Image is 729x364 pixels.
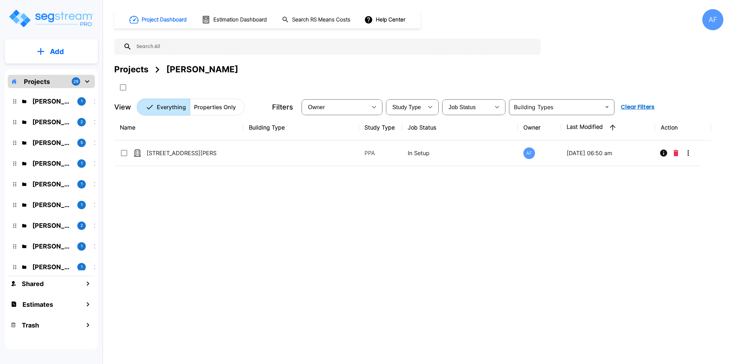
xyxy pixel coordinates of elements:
p: Filters [272,102,293,112]
button: SelectAll [116,80,130,94]
input: Search All [132,39,537,55]
div: Select [303,97,367,117]
p: [DATE] 06:50 am [567,149,650,157]
span: Study Type [392,104,421,110]
h1: Project Dashboard [142,16,187,24]
p: 1 [81,98,83,104]
p: 1 [81,243,83,249]
p: Shea Reinhold [32,221,72,230]
span: Owner [308,104,325,110]
button: Properties Only [190,99,245,115]
p: Kevin Van Beek [32,117,72,127]
h1: Estimation Dashboard [213,16,267,24]
p: 5 [80,140,83,146]
th: Study Type [359,115,402,140]
p: 2 [80,119,83,125]
p: Everything [157,103,186,111]
p: 1 [81,181,83,187]
button: Estimation Dashboard [199,12,271,27]
div: [PERSON_NAME] [166,63,238,76]
th: Building Type [243,115,359,140]
button: Clear Filters [618,100,657,114]
input: Building Types [511,102,601,112]
p: View [114,102,131,112]
p: Moshe Toiv [32,138,72,147]
h1: Search RS Means Costs [292,16,350,24]
div: AF [523,147,535,159]
th: Action [655,115,711,140]
p: [STREET_ADDRESS][PERSON_NAME] [147,149,217,157]
p: Abba Stein [32,159,72,168]
p: Joseph Yaakovzadeh [32,179,72,189]
img: Logo [8,8,94,28]
p: 1 [81,202,83,208]
button: Help Center [363,13,408,26]
button: Project Dashboard [127,12,191,27]
h1: Estimates [22,300,53,309]
button: Delete [671,146,681,160]
button: More-Options [681,146,695,160]
p: Molly Bloch [32,97,72,106]
p: PPA [364,149,396,157]
p: 2 [80,223,83,229]
th: Job Status [402,115,518,140]
div: Select [444,97,490,117]
span: Job Status [449,104,476,110]
h1: Trash [22,320,39,330]
p: Properties Only [194,103,236,111]
p: 29 [73,79,78,85]
button: Everything [137,99,190,115]
button: Info [657,146,671,160]
div: Select [387,97,423,117]
th: Last Modified [561,115,656,140]
p: Yiddy Tyrnauer [32,241,72,251]
p: In Setup [408,149,512,157]
p: 1 [81,160,83,166]
button: Open [602,102,612,112]
th: Name [114,115,243,140]
button: Add [5,41,98,62]
div: AF [702,9,723,30]
div: Platform [137,99,245,115]
p: Add [50,46,64,57]
h1: Shared [22,279,44,289]
button: Search RS Means Costs [279,13,354,27]
p: Elchonon Weinberg [32,200,72,210]
p: Raizy Rosenblum [32,262,72,272]
th: Owner [518,115,561,140]
div: Projects [114,63,148,76]
p: 1 [81,264,83,270]
p: Projects [24,77,50,86]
